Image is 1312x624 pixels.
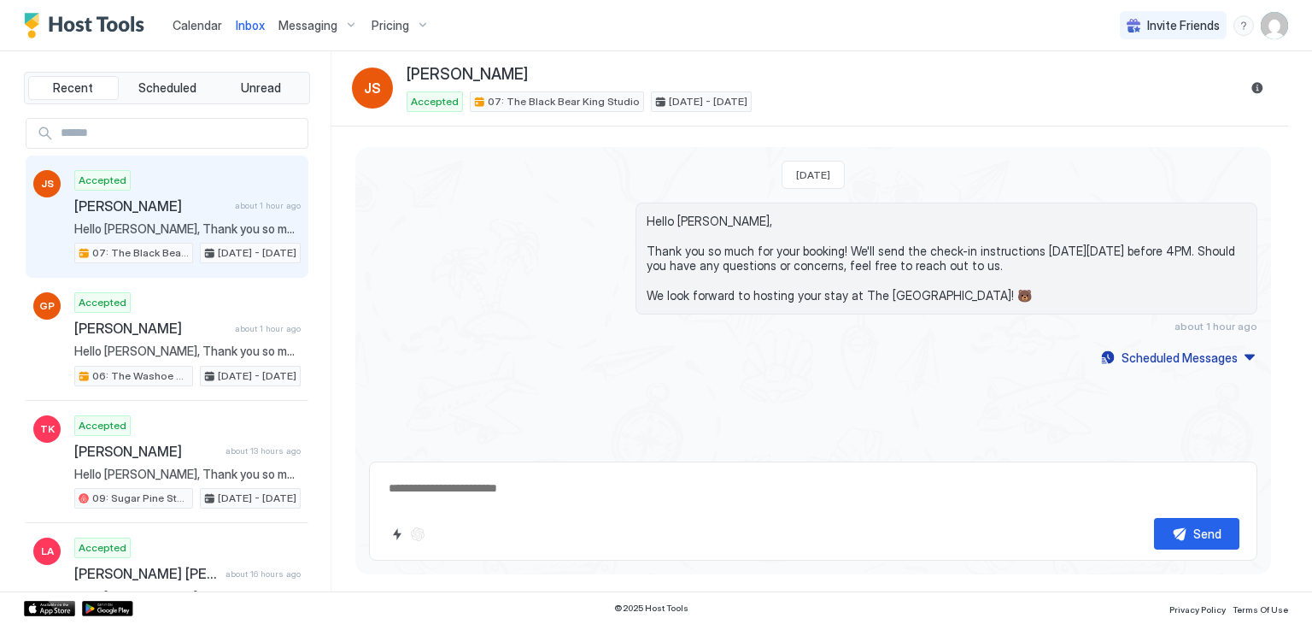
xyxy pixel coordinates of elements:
[218,368,296,384] span: [DATE] - [DATE]
[92,245,189,261] span: 07: The Black Bear King Studio
[173,16,222,34] a: Calendar
[225,445,301,456] span: about 13 hours ago
[24,601,75,616] a: App Store
[241,80,281,96] span: Unread
[79,173,126,188] span: Accepted
[1193,525,1221,543] div: Send
[79,418,126,433] span: Accepted
[40,421,55,437] span: TK
[796,168,830,181] span: [DATE]
[122,76,213,100] button: Scheduled
[235,200,301,211] span: about 1 hour ago
[1154,518,1239,550] button: Send
[647,214,1246,303] span: Hello [PERSON_NAME], Thank you so much for your booking! We'll send the check-in instructions [DA...
[54,119,307,148] input: Input Field
[24,13,152,38] a: Host Tools Logo
[364,78,381,98] span: JS
[411,94,459,109] span: Accepted
[53,80,93,96] span: Recent
[225,568,301,580] span: about 16 hours ago
[92,491,189,506] span: 09: Sugar Pine Studio at [GEOGRAPHIC_DATA]
[74,443,219,460] span: [PERSON_NAME]
[41,176,54,191] span: JS
[278,18,337,33] span: Messaging
[387,524,407,545] button: Quick reply
[74,221,301,237] span: Hello [PERSON_NAME], Thank you so much for your booking! We'll send the check-in instructions [DA...
[74,197,228,215] span: [PERSON_NAME]
[1169,604,1226,615] span: Privacy Policy
[74,589,301,604] span: Hello [PERSON_NAME], Thank you so much for your booking! We'll send the check-in instructions [DA...
[669,94,747,109] span: [DATE] - [DATE]
[235,323,301,334] span: about 1 hour ago
[488,94,640,109] span: 07: The Black Bear King Studio
[372,18,409,33] span: Pricing
[614,603,688,614] span: © 2025 Host Tools
[236,18,265,32] span: Inbox
[92,368,189,384] span: 06: The Washoe Sierra Studio
[215,76,306,100] button: Unread
[218,245,296,261] span: [DATE] - [DATE]
[1233,599,1288,617] a: Terms Of Use
[218,491,296,506] span: [DATE] - [DATE]
[138,80,196,96] span: Scheduled
[236,16,265,34] a: Inbox
[1098,346,1257,369] button: Scheduled Messages
[1233,604,1288,615] span: Terms Of Use
[1122,349,1238,367] div: Scheduled Messages
[39,298,55,314] span: GP
[24,72,310,104] div: tab-group
[74,344,301,359] span: Hello [PERSON_NAME], Thank you so much for your booking! We'll send the check-in instructions [DA...
[79,295,126,310] span: Accepted
[74,467,301,482] span: Hello [PERSON_NAME], Thank you so much for your booking! We'll send the check-in instructions [DA...
[28,76,119,100] button: Recent
[1174,320,1257,333] span: about 1 hour ago
[41,544,54,559] span: LA
[1169,599,1226,617] a: Privacy Policy
[407,65,528,85] span: [PERSON_NAME]
[74,565,219,582] span: [PERSON_NAME] [PERSON_NAME]
[82,601,133,616] a: Google Play Store
[74,320,228,337] span: [PERSON_NAME]
[173,18,222,32] span: Calendar
[79,540,126,556] span: Accepted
